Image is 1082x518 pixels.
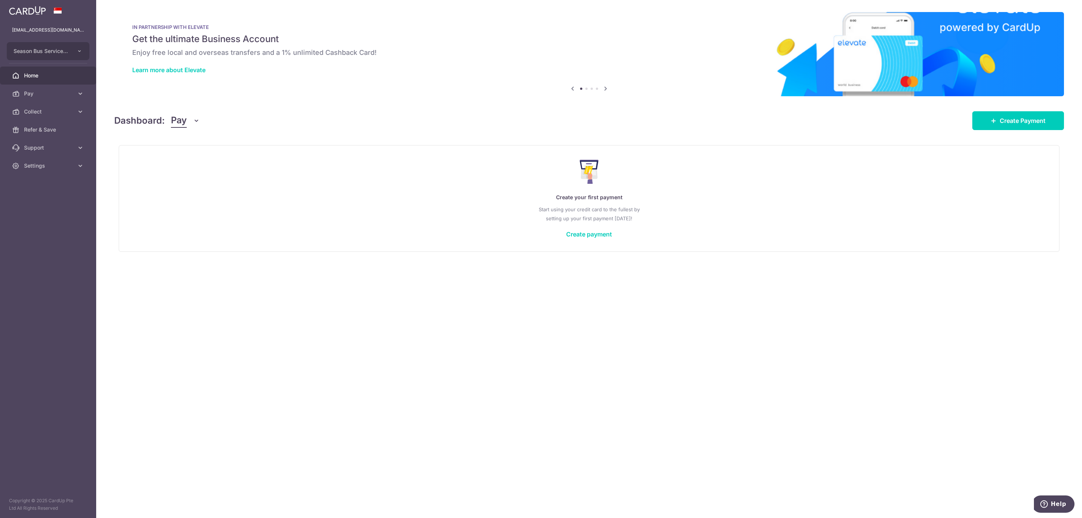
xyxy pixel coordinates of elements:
iframe: Opens a widget where you can find more information [1034,495,1074,514]
button: Season Bus Services Co Pte Ltd-SAS [7,42,89,60]
img: Make Payment [580,160,599,184]
h5: Get the ultimate Business Account [132,33,1046,45]
a: Create Payment [972,111,1064,130]
img: Renovation banner [114,12,1064,96]
span: Settings [24,162,74,170]
img: CardUp [9,6,46,15]
p: IN PARTNERSHIP WITH ELEVATE [132,24,1046,30]
a: Create payment [566,230,612,238]
p: [EMAIL_ADDRESS][DOMAIN_NAME] [12,26,84,34]
span: Home [24,72,74,79]
h4: Dashboard: [114,114,165,127]
span: Season Bus Services Co Pte Ltd-SAS [14,47,69,55]
p: Create your first payment [134,193,1044,202]
a: Learn more about Elevate [132,66,206,74]
span: Refer & Save [24,126,74,133]
h6: Enjoy free local and overseas transfers and a 1% unlimited Cashback Card! [132,48,1046,57]
span: Collect [24,108,74,115]
span: Support [24,144,74,151]
span: Pay [24,90,74,97]
button: Pay [171,114,200,128]
p: Start using your credit card to the fullest by setting up your first payment [DATE]! [134,205,1044,223]
span: Create Payment [1000,116,1046,125]
span: Pay [171,114,187,128]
